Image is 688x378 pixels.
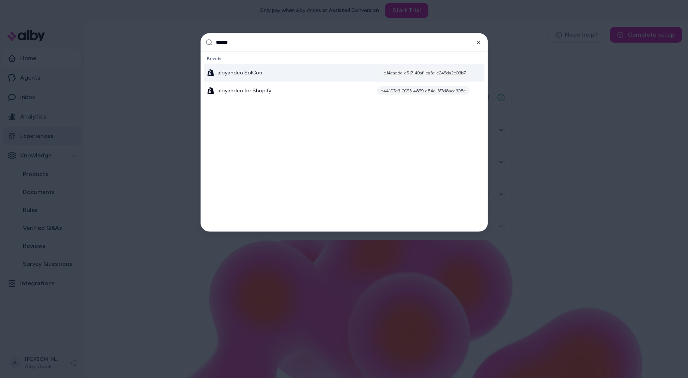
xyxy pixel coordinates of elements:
div: d44107c3-0093-4899-a84c-3f7d8aaa308e [377,86,470,95]
span: albyandco for Shopify [217,87,271,94]
span: albyandco SolCon [217,69,262,76]
div: e14cadde-a517-49af-ba3c-c245da2e03b7 [380,68,470,77]
div: Brands [204,53,484,64]
div: Suggestions [201,52,487,231]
